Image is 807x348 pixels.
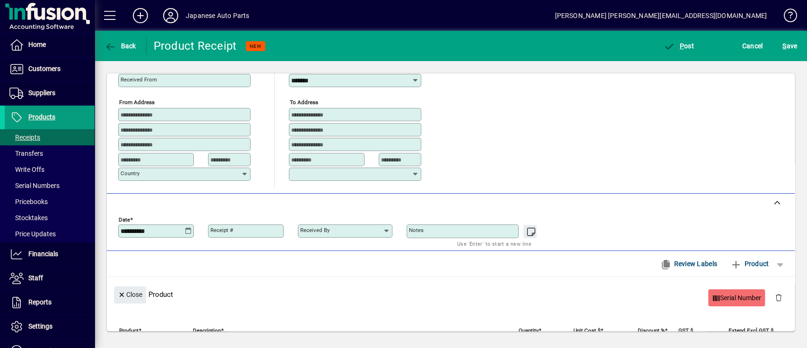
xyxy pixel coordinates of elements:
mat-label: Date [119,216,130,223]
button: Close [114,286,146,303]
app-page-header-button: Back [95,37,147,54]
mat-label: Quantity [519,327,538,333]
a: Suppliers [5,81,95,105]
mat-label: Receipt # [210,227,233,233]
span: Review Labels [660,256,717,271]
a: Transfers [5,145,95,161]
span: Serial Number [712,290,762,306]
a: Pricebooks [5,194,95,210]
button: Serial Number [708,289,765,306]
app-page-header-button: Close [112,290,148,298]
button: Delete [767,286,790,309]
span: Write Offs [9,166,44,173]
span: Cancel [742,38,763,54]
a: Financials [5,242,95,266]
mat-hint: Use 'Enter' to start a new line [457,238,531,249]
span: Customers [28,65,61,72]
a: Serial Numbers [5,178,95,194]
span: Staff [28,274,43,282]
span: ave [782,38,797,54]
div: Product Receipt [154,38,237,54]
mat-label: Discount % [638,327,665,333]
span: Suppliers [28,89,55,97]
span: Financials [28,250,58,258]
span: Back [104,42,136,50]
div: [PERSON_NAME] [PERSON_NAME][EMAIL_ADDRESS][DOMAIN_NAME] [555,8,767,23]
a: Receipts [5,129,95,145]
span: Stocktakes [9,214,48,222]
span: Serial Numbers [9,182,60,189]
span: Product [730,256,769,271]
button: Cancel [740,37,765,54]
span: Pricebooks [9,198,48,205]
span: Home [28,41,46,48]
button: Review Labels [656,255,721,272]
span: Price Updates [9,230,56,238]
mat-label: GST $ [678,327,693,333]
span: Receipts [9,134,40,141]
span: ost [663,42,694,50]
a: Home [5,33,95,57]
a: Price Updates [5,226,95,242]
div: Japanese Auto Parts [186,8,249,23]
a: Settings [5,315,95,339]
span: Settings [28,322,52,330]
mat-label: Product [119,327,139,333]
button: Back [102,37,139,54]
button: Save [780,37,799,54]
a: Write Offs [5,161,95,178]
span: Transfers [9,150,43,157]
span: Products [28,113,55,121]
button: Add [125,7,156,24]
span: P [680,42,684,50]
span: NEW [250,43,261,49]
span: Close [118,287,142,303]
app-page-header-button: Delete [767,293,790,302]
span: Reports [28,298,52,306]
a: Knowledge Base [776,2,795,33]
mat-label: Received by [300,227,330,233]
a: Stocktakes [5,210,95,226]
mat-label: Received From [121,76,157,83]
span: S [782,42,786,50]
mat-label: Unit Cost $ [573,327,600,333]
button: Post [661,37,696,54]
div: Product [107,277,795,312]
mat-label: Description [193,327,221,333]
a: Reports [5,291,95,314]
mat-label: Extend excl GST $ [729,327,773,333]
button: Profile [156,7,186,24]
a: Customers [5,57,95,81]
button: Product [726,255,773,272]
mat-label: Country [121,170,139,177]
mat-label: Notes [409,227,424,233]
a: Staff [5,267,95,290]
